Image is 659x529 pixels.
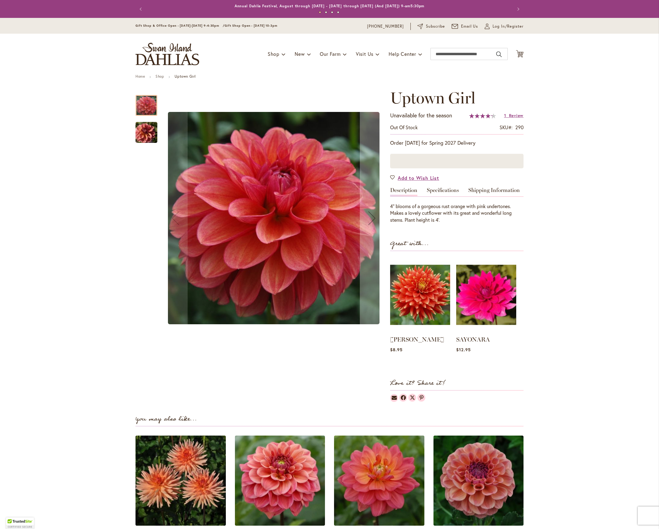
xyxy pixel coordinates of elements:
a: [PHONE_NUMBER] [367,23,404,29]
button: Next [511,3,524,15]
span: Review [509,113,524,118]
div: Uptown GirlUptown Girl [163,89,384,348]
span: Uptown Girl [390,88,476,107]
a: Description [390,187,417,196]
div: Uptown Girl [163,89,384,348]
span: $8.95 [390,347,403,352]
img: STEVEN DAVID [390,257,450,332]
span: Subscribe [426,23,445,29]
span: $12.95 [456,347,471,352]
img: PEACH FUZZ [135,436,226,526]
span: Add to Wish List [398,174,439,181]
div: Product Images [163,89,412,348]
span: Gift Shop Open - [DATE] 10-3pm [225,24,277,28]
a: [PERSON_NAME] [390,336,444,343]
a: Dahlias on Facebook [399,394,407,402]
span: Our Farm [320,51,340,57]
img: ICE TEA [235,436,325,526]
button: Next [360,89,384,348]
img: LORA ASHLEY [334,436,424,526]
span: Out of stock [390,124,418,130]
strong: You may also like... [135,414,197,424]
span: Visit Us [356,51,373,57]
button: 4 of 4 [337,11,339,13]
div: Uptown Girl [135,116,157,143]
button: 3 of 4 [331,11,333,13]
strong: Great with... [390,239,429,249]
span: Email Us [461,23,478,29]
p: Order [DATE] for Spring 2027 Delivery [390,139,524,147]
a: Add to Wish List [390,174,439,181]
a: Dahlias on Pinterest [417,394,425,402]
a: Log In/Register [485,23,524,29]
a: PEACH FUZZ [135,521,226,527]
img: SAYONARA [456,257,516,332]
div: 87% [469,113,496,118]
div: Detailed Product Info [390,187,524,224]
a: ICE TEA [235,521,325,527]
a: Shop [156,74,164,79]
span: Log In/Register [493,23,524,29]
div: Uptown Girl [135,89,163,116]
strong: Uptown Girl [175,74,196,79]
iframe: Launch Accessibility Center [5,507,22,524]
span: 1 [504,113,506,118]
a: Email Us [452,23,478,29]
a: 1 Review [504,113,524,118]
p: Unavailable for the season [390,112,452,120]
img: CHEWY [433,436,524,526]
a: Home [135,74,145,79]
a: Subscribe [417,23,445,29]
strong: SKU [500,124,513,130]
div: 4" blooms of a gorgeous rust orange with pink undertones. Makes a lovely cutflower with its great... [390,203,524,224]
a: Shipping Information [468,187,520,196]
strong: Love it? Share it! [390,378,446,388]
button: 2 of 4 [325,11,327,13]
button: Previous [135,3,148,15]
img: Uptown Girl [125,118,168,147]
img: Uptown Girl [168,112,380,324]
div: 290 [515,124,524,131]
a: store logo [135,43,199,65]
div: Availability [390,124,418,131]
button: 1 of 4 [319,11,321,13]
span: Shop [268,51,279,57]
span: Gift Shop & Office Open - [DATE]-[DATE] 9-4:30pm / [135,24,225,28]
a: Specifications [427,187,459,196]
span: Help Center [389,51,416,57]
a: SAYONARA [456,336,490,343]
a: Annual Dahlia Festival, August through [DATE] - [DATE] through [DATE] (And [DATE]) 9-am5:30pm [235,4,425,8]
a: LORA ASHLEY [334,521,424,527]
a: CHEWY [433,521,524,527]
span: New [295,51,305,57]
a: Dahlias on Twitter [408,394,416,402]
